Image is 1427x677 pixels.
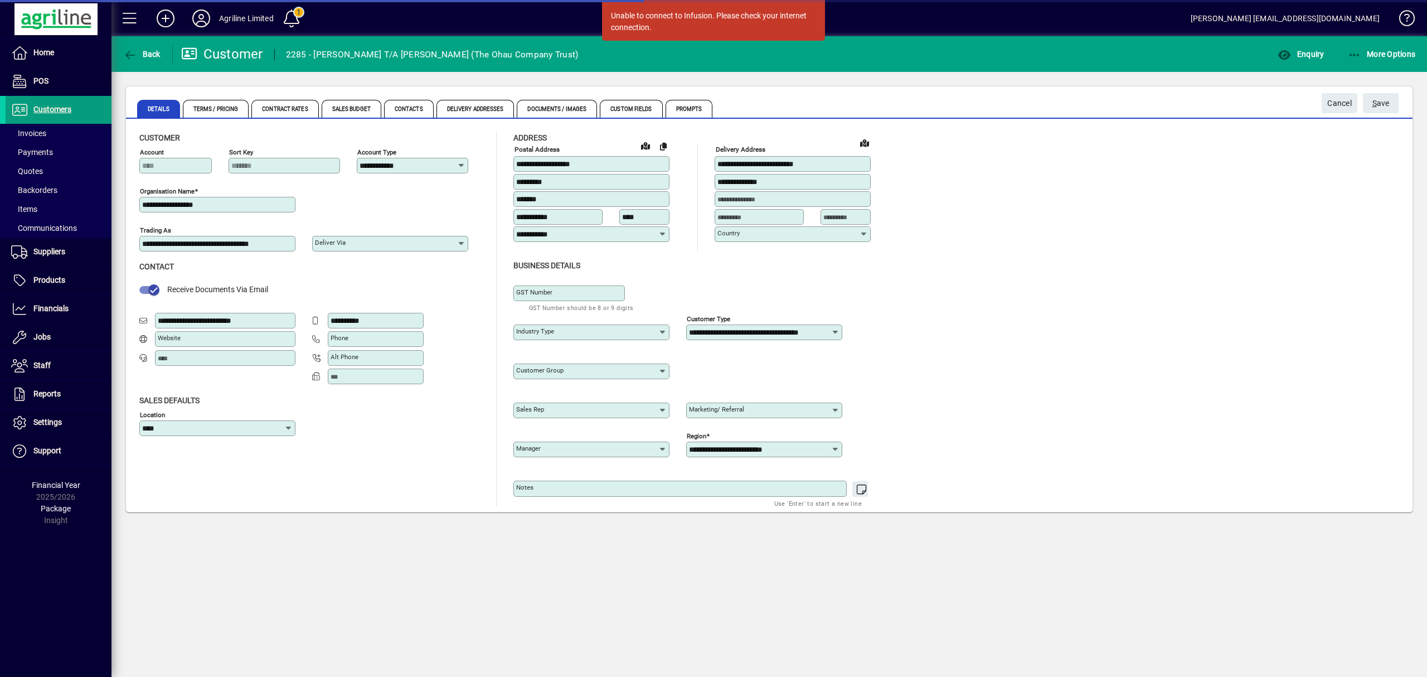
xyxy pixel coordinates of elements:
[140,226,171,234] mat-label: Trading as
[600,100,662,118] span: Custom Fields
[6,409,111,437] a: Settings
[6,238,111,266] a: Suppliers
[1372,94,1390,113] span: ave
[286,46,579,64] div: 2285 - [PERSON_NAME] T/A [PERSON_NAME] (The Ohau Company Trust)
[11,205,37,214] span: Items
[687,315,730,322] mat-label: Customer type
[529,301,634,314] mat-hint: GST Number should be 8 or 9 digits
[219,9,274,27] div: Agriline Limited
[11,148,53,157] span: Payments
[11,186,57,195] span: Backorders
[33,48,54,57] span: Home
[331,353,358,361] mat-label: Alt Phone
[6,267,111,294] a: Products
[33,275,65,284] span: Products
[11,167,43,176] span: Quotes
[41,504,71,513] span: Package
[1345,44,1419,64] button: More Options
[856,134,873,152] a: View on map
[140,148,164,156] mat-label: Account
[33,418,62,427] span: Settings
[33,304,69,313] span: Financials
[689,405,744,413] mat-label: Marketing/ Referral
[513,261,580,270] span: Business details
[687,432,706,439] mat-label: Region
[516,483,533,491] mat-label: Notes
[33,446,61,455] span: Support
[32,481,80,490] span: Financial Year
[6,124,111,143] a: Invoices
[1391,2,1413,38] a: Knowledge Base
[717,229,740,237] mat-label: Country
[516,288,552,296] mat-label: GST Number
[6,181,111,200] a: Backorders
[6,200,111,219] a: Items
[666,100,713,118] span: Prompts
[637,137,654,154] a: View on map
[183,100,249,118] span: Terms / Pricing
[123,50,161,59] span: Back
[384,100,434,118] span: Contacts
[33,361,51,370] span: Staff
[140,187,195,195] mat-label: Organisation name
[516,405,544,413] mat-label: Sales rep
[1275,44,1327,64] button: Enquiry
[251,100,318,118] span: Contract Rates
[33,389,61,398] span: Reports
[1278,50,1324,59] span: Enquiry
[516,327,554,335] mat-label: Industry type
[6,295,111,323] a: Financials
[120,44,163,64] button: Back
[436,100,515,118] span: Delivery Addresses
[654,137,672,155] button: Copy to Delivery address
[516,444,541,452] mat-label: Manager
[183,8,219,28] button: Profile
[1327,94,1352,113] span: Cancel
[1372,99,1377,108] span: S
[111,44,173,64] app-page-header-button: Back
[774,497,862,510] mat-hint: Use 'Enter' to start a new line
[6,162,111,181] a: Quotes
[33,247,65,256] span: Suppliers
[139,396,200,405] span: Sales defaults
[181,45,263,63] div: Customer
[517,100,597,118] span: Documents / Images
[6,39,111,67] a: Home
[229,148,253,156] mat-label: Sort key
[516,366,564,374] mat-label: Customer group
[167,285,268,294] span: Receive Documents Via Email
[1348,50,1416,59] span: More Options
[6,219,111,238] a: Communications
[11,129,46,138] span: Invoices
[513,133,547,142] span: Address
[140,410,165,418] mat-label: Location
[6,67,111,95] a: POS
[6,380,111,408] a: Reports
[148,8,183,28] button: Add
[322,100,381,118] span: Sales Budget
[11,224,77,233] span: Communications
[331,334,348,342] mat-label: Phone
[357,148,396,156] mat-label: Account Type
[6,437,111,465] a: Support
[33,105,71,114] span: Customers
[6,352,111,380] a: Staff
[137,100,180,118] span: Details
[6,143,111,162] a: Payments
[139,262,174,271] span: Contact
[315,239,346,246] mat-label: Deliver via
[6,323,111,351] a: Jobs
[139,133,180,142] span: Customer
[1322,93,1357,113] button: Cancel
[158,334,181,342] mat-label: Website
[1363,93,1399,113] button: Save
[33,332,51,341] span: Jobs
[33,76,48,85] span: POS
[1191,9,1380,27] div: [PERSON_NAME] [EMAIL_ADDRESS][DOMAIN_NAME]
